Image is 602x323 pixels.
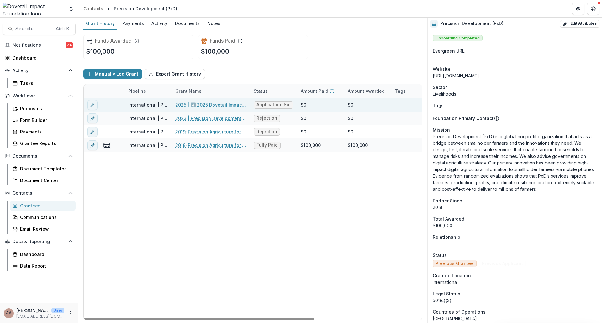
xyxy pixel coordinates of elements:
p: Livelihoods [433,91,597,97]
a: Activity [149,18,170,30]
a: Payments [120,18,146,30]
button: Open Activity [3,65,76,76]
div: $100,000 [348,142,368,148]
span: 24 [66,42,73,48]
a: 2025 | 4️⃣ 2025 Dovetail Impact Foundation Application [175,102,246,108]
span: Fully Paid [256,143,278,148]
div: Amount Awarded [344,84,391,98]
div: Precision Development (PxD) [114,5,177,12]
div: Amount Paid [297,84,344,98]
a: Grantee Reports [10,138,76,148]
a: Data Report [10,261,76,271]
div: Grant History [83,19,117,28]
div: Contacts [83,5,103,12]
span: Application: Submitted [256,102,290,107]
span: Grantee Location [433,272,471,279]
div: $0 [348,102,353,108]
div: International | Prospects Pipeline [128,128,168,135]
a: Dashboard [10,249,76,259]
a: 2023 | Precision Development (PxD) [175,115,246,122]
a: Proposals [10,103,76,114]
span: Previous Applicant [482,261,523,266]
a: Grantees [10,201,76,211]
div: Notes [205,19,223,28]
div: $0 [301,128,306,135]
button: Partners [572,3,584,15]
a: Documents [172,18,202,30]
div: Proposals [20,105,71,112]
a: Document Templates [10,164,76,174]
span: Contacts [13,190,66,196]
button: More [67,310,74,317]
a: Dashboard [3,53,76,63]
button: edit [87,113,98,123]
p: $100,000 [86,47,114,56]
span: Previous Grantee [436,261,474,266]
div: 501(c)(3) [433,297,597,304]
div: $0 [301,115,306,122]
div: Status [250,84,297,98]
p: 2018 [433,204,597,211]
div: International | Prospects Pipeline [128,142,168,148]
div: Dashboard [13,55,71,61]
div: Tags [391,88,409,94]
button: Export Grant History [145,69,205,79]
span: Total Awarded [433,216,464,222]
span: Documents [13,154,66,159]
span: Data & Reporting [13,239,66,244]
div: Document Center [20,177,71,184]
span: Website [433,66,451,72]
span: Notifications [13,43,66,48]
div: Pipeline [124,88,150,94]
p: User [51,308,64,313]
span: Status [433,252,447,258]
div: Tasks [20,80,71,86]
div: Data Report [20,263,71,269]
a: 2019-Precision Agriculture for Development-Stage 4: Renewal [175,128,246,135]
div: Tags [391,84,438,98]
div: Ctrl + K [55,25,70,32]
button: Open Contacts [3,188,76,198]
button: Notifications24 [3,40,76,50]
a: Payments [10,127,76,137]
p: [GEOGRAPHIC_DATA] [433,315,597,322]
button: edit [87,140,98,150]
span: Activity [13,68,66,73]
a: 2018-Precision Agriculture for Development-Stage 4: Renewal [175,142,246,148]
div: International | Prospects Pipeline [128,115,168,122]
div: $100,000 [301,142,321,148]
span: Rejection [256,129,277,134]
p: -- [433,54,597,61]
span: Partner Since [433,197,462,204]
nav: breadcrumb [81,4,180,13]
span: Countries of Operations [433,309,486,315]
p: International [433,279,597,285]
button: Open Data & Reporting [3,237,76,247]
span: Sector [433,84,447,91]
div: $0 [348,128,353,135]
div: Grantee Reports [20,140,71,147]
div: Dashboard [20,251,71,258]
span: Evergreen URL [433,48,465,54]
div: Grantees [20,202,71,209]
div: Activity [149,19,170,28]
a: Grant History [83,18,117,30]
div: Form Builder [20,117,71,123]
a: Notes [205,18,223,30]
a: Communications [10,212,76,222]
div: Pipeline [124,84,172,98]
div: Payments [20,128,71,135]
button: view-payments [103,142,111,149]
h2: Precision Development (PxD) [440,21,504,26]
div: Status [250,88,272,94]
button: Edit Attributes [560,20,599,28]
button: edit [87,100,98,110]
img: Dovetail Impact Foundation logo [3,3,64,15]
div: $0 [301,102,306,108]
div: Communications [20,214,71,221]
button: Search... [3,23,76,35]
div: Amit Antony Alex [6,311,12,315]
span: Search... [15,26,52,32]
